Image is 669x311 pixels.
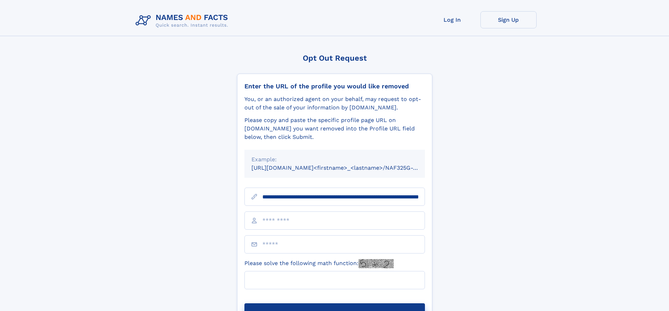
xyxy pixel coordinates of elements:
[237,54,432,62] div: Opt Out Request
[480,11,537,28] a: Sign Up
[244,116,425,141] div: Please copy and paste the specific profile page URL on [DOMAIN_NAME] you want removed into the Pr...
[244,95,425,112] div: You, or an authorized agent on your behalf, may request to opt-out of the sale of your informatio...
[133,11,234,30] img: Logo Names and Facts
[244,82,425,90] div: Enter the URL of the profile you would like removed
[244,259,394,268] label: Please solve the following math function:
[251,164,438,171] small: [URL][DOMAIN_NAME]<firstname>_<lastname>/NAF325G-xxxxxxxx
[251,155,418,164] div: Example:
[424,11,480,28] a: Log In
